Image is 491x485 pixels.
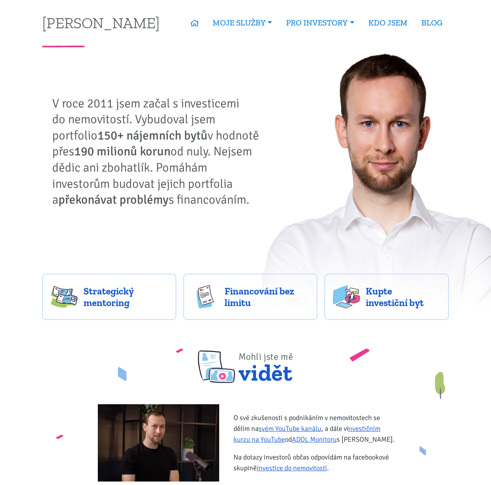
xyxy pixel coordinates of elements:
p: Na dotazy investorů občas odpovídám na facebookové skupině . [234,452,397,473]
a: Kupte investiční byt [324,274,449,320]
a: Strategický mentoring [42,274,176,320]
img: strategy [51,285,78,308]
a: MOJE SLUŽBY [206,14,279,32]
span: vidět [239,341,293,383]
a: BLOG [414,14,449,32]
p: O své zkušenosti s podnikáním v nemovitostech se dělím na , a dále v od s [PERSON_NAME]. [234,412,397,445]
p: V roce 2011 jsem začal s investicemi do nemovitostí. Vybudoval jsem portfolio v hodnotě přes od n... [52,95,265,208]
a: Investice do nemovitostí [257,464,327,472]
a: KDO JSEM [361,14,414,32]
a: Financování bez limitu [183,274,317,320]
span: Mohli jste mě [239,351,293,362]
span: Financování bez limitu [225,285,309,308]
span: Kupte investiční byt [366,285,441,308]
a: ADOL Monitoru [292,435,337,444]
a: svém YouTube kanálu [259,424,321,433]
img: finance [192,285,219,308]
img: flats [333,285,360,308]
span: Strategický mentoring [84,285,168,308]
a: PRO INVESTORY [279,14,361,32]
strong: překonávat problémy [58,192,169,207]
a: [PERSON_NAME] [42,15,160,30]
strong: 150+ nájemních bytů [97,128,208,143]
strong: 190 milionů korun [74,144,170,159]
